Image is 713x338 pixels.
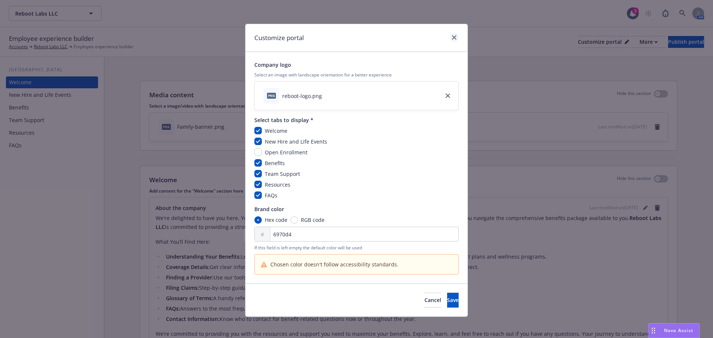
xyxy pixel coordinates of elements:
[649,324,658,338] div: Drag to move
[261,230,264,238] span: #
[265,138,327,145] span: New Hire and Life Events
[648,323,700,338] button: Nova Assist
[254,33,304,43] h1: Customize portal
[424,293,441,308] button: Cancel
[265,127,287,134] span: Welcome
[254,216,262,224] input: Hex code
[267,93,276,98] span: png
[254,205,459,213] span: Brand color
[265,181,290,188] span: Resources
[282,92,322,100] div: reboot-logo.png
[265,149,307,156] span: Open Enrollment
[424,296,441,303] span: Cancel
[447,296,459,303] span: Save
[265,170,300,177] span: Team Support
[443,91,452,100] a: close
[325,92,331,100] button: download file
[254,72,459,78] span: Select an image with landscape orientation for a better experience
[450,33,459,42] a: close
[270,260,398,268] span: Chosen color doesn't follow accessibility standards.
[664,327,693,334] span: Nova Assist
[290,216,298,224] input: RGB code
[265,160,285,167] span: Benefits
[301,216,325,224] span: RGB code
[254,227,459,242] input: FFFFFF
[447,293,459,308] button: Save
[254,116,459,124] span: Select tabs to display *
[254,245,459,251] span: If this field is left empty the default color will be used
[265,192,277,199] span: FAQs
[265,216,287,224] span: Hex code
[254,61,459,69] span: Company logo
